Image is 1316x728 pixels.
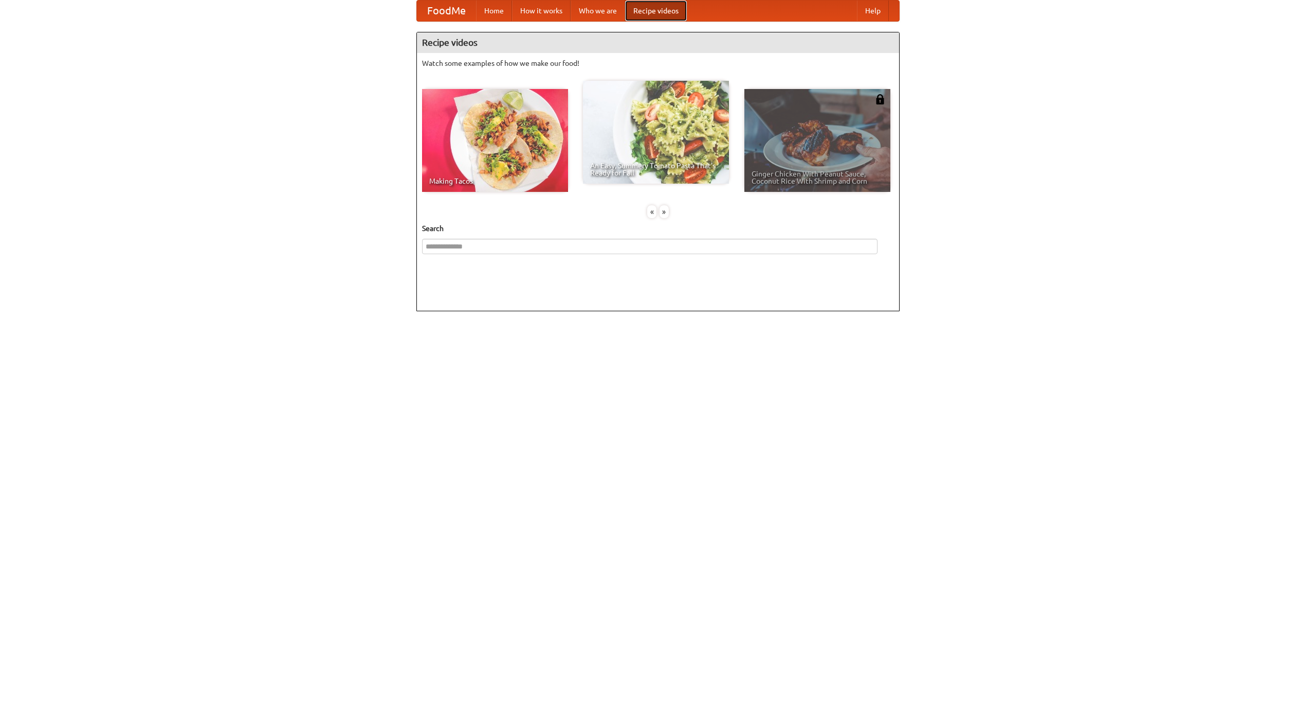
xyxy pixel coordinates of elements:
a: An Easy, Summery Tomato Pasta That's Ready for Fall [583,81,729,184]
a: FoodMe [417,1,476,21]
div: » [660,205,669,218]
a: Home [476,1,512,21]
a: How it works [512,1,571,21]
h5: Search [422,223,894,234]
a: Help [857,1,889,21]
div: « [647,205,656,218]
a: Who we are [571,1,625,21]
span: An Easy, Summery Tomato Pasta That's Ready for Fall [590,162,722,176]
img: 483408.png [875,94,885,104]
p: Watch some examples of how we make our food! [422,58,894,68]
a: Making Tacos [422,89,568,192]
h4: Recipe videos [417,32,899,53]
a: Recipe videos [625,1,687,21]
span: Making Tacos [429,177,561,185]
